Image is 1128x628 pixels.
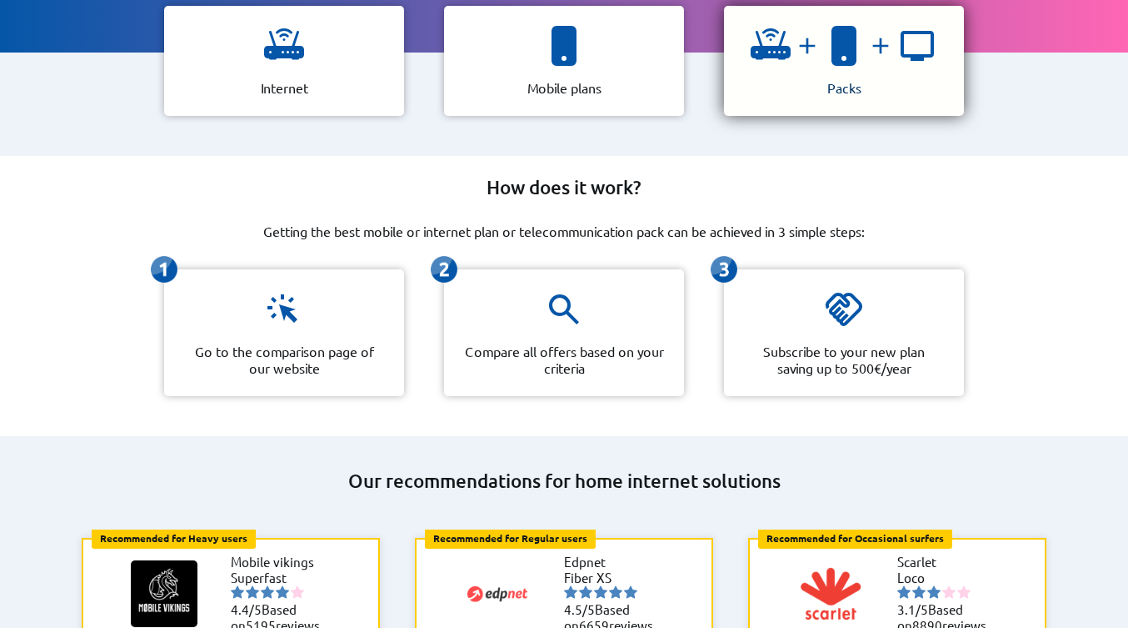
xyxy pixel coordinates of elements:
p: Compare all offers based on your criteria [464,343,664,376]
img: starnr1 [564,585,577,599]
img: starnr4 [276,585,289,599]
img: icon representing a click [264,289,304,329]
img: icon representing a tv [897,26,937,66]
img: icon representing the third-step [711,256,737,283]
img: starnr3 [594,585,607,599]
img: icon representing a smartphone [824,26,864,66]
img: icon representing a smartphone [544,26,584,66]
p: Getting the best mobile or internet plan or telecommunication pack can be achieved in 3 simple st... [263,223,865,239]
a: icon representing a wifiandicon representing a smartphoneandicon representing a tv Packs [711,6,977,116]
img: icon representing a magnifying glass [544,289,584,329]
img: icon representing a wifi [264,26,304,66]
p: Internet [261,79,308,96]
a: icon representing a smartphone Mobile plans [431,6,697,116]
img: and [864,33,897,59]
li: Loco [897,570,997,585]
li: Scarlet [897,554,997,570]
h2: How does it work? [487,176,641,199]
img: icon representing a handshake [824,289,864,329]
img: starnr3 [927,585,941,599]
li: Superfast [231,570,331,585]
span: 4.4/5 [231,601,262,617]
img: starnr5 [291,585,304,599]
h2: Our recommendations for home internet solutions [64,470,1064,493]
img: starnr5 [624,585,637,599]
img: starnr2 [912,585,926,599]
img: starnr2 [246,585,259,599]
img: starnr5 [957,585,971,599]
span: 3.1/5 [897,601,928,617]
img: starnr3 [261,585,274,599]
img: starnr4 [942,585,956,599]
b: Recommended for Occasional surfers [766,531,944,545]
p: Go to the comparison page of our website [184,343,384,376]
b: Recommended for Heavy users [100,531,247,545]
img: starnr1 [231,585,244,599]
img: icon representing the second-step [431,256,457,283]
p: Mobile plans [527,79,601,96]
img: Logo of Mobile vikings [131,560,197,627]
span: 4.5/5 [564,601,595,617]
img: starnr1 [897,585,911,599]
img: icon representing the first-step [151,256,177,283]
img: Logo of Scarlet [797,560,864,627]
img: icon representing a wifi [751,26,791,66]
li: Mobile vikings [231,554,331,570]
img: starnr4 [609,585,622,599]
b: Recommended for Regular users [433,531,587,545]
li: Edpnet [564,554,664,570]
p: Packs [827,79,861,96]
img: starnr2 [579,585,592,599]
li: Fiber XS [564,570,664,585]
a: icon representing a wifi Internet [151,6,417,116]
img: Logo of Edpnet [464,560,531,627]
p: Subscribe to your new plan saving up to 500€/year [744,343,944,376]
img: and [791,33,824,59]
